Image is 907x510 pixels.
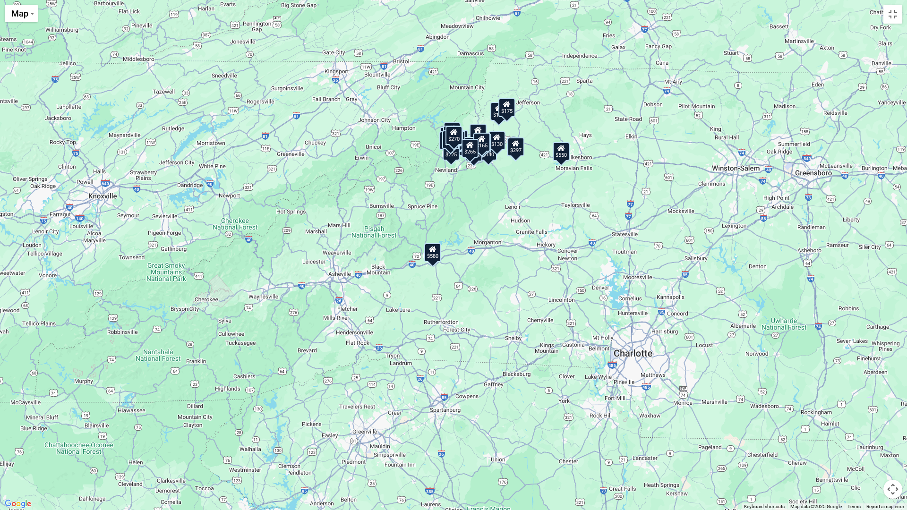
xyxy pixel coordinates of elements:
div: $550 [553,142,570,161]
span: Map data ©2025 Google [790,504,842,509]
button: Keyboard shortcuts [744,503,785,510]
a: Terms (opens in new tab) [847,504,861,509]
button: Map camera controls [883,480,902,499]
a: Report a map error [866,504,904,509]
